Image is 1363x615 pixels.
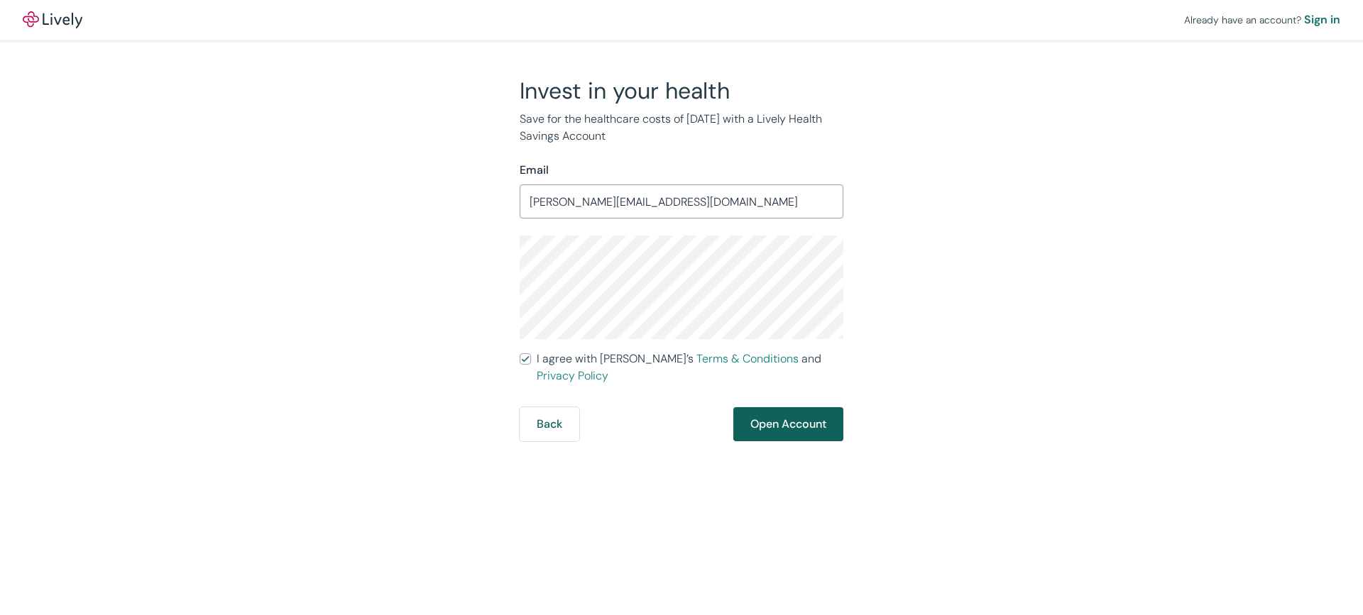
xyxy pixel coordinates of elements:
h2: Invest in your health [520,77,843,105]
span: I agree with [PERSON_NAME]’s and [537,350,843,384]
button: Open Account [733,407,843,441]
a: Privacy Policy [537,368,608,383]
p: Save for the healthcare costs of [DATE] with a Lively Health Savings Account [520,111,843,145]
a: Terms & Conditions [696,351,799,366]
button: Back [520,407,579,441]
label: Email [520,162,549,179]
img: Lively [23,11,82,28]
a: Sign in [1304,11,1340,28]
div: Already have an account? [1184,11,1340,28]
a: LivelyLively [23,11,82,28]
